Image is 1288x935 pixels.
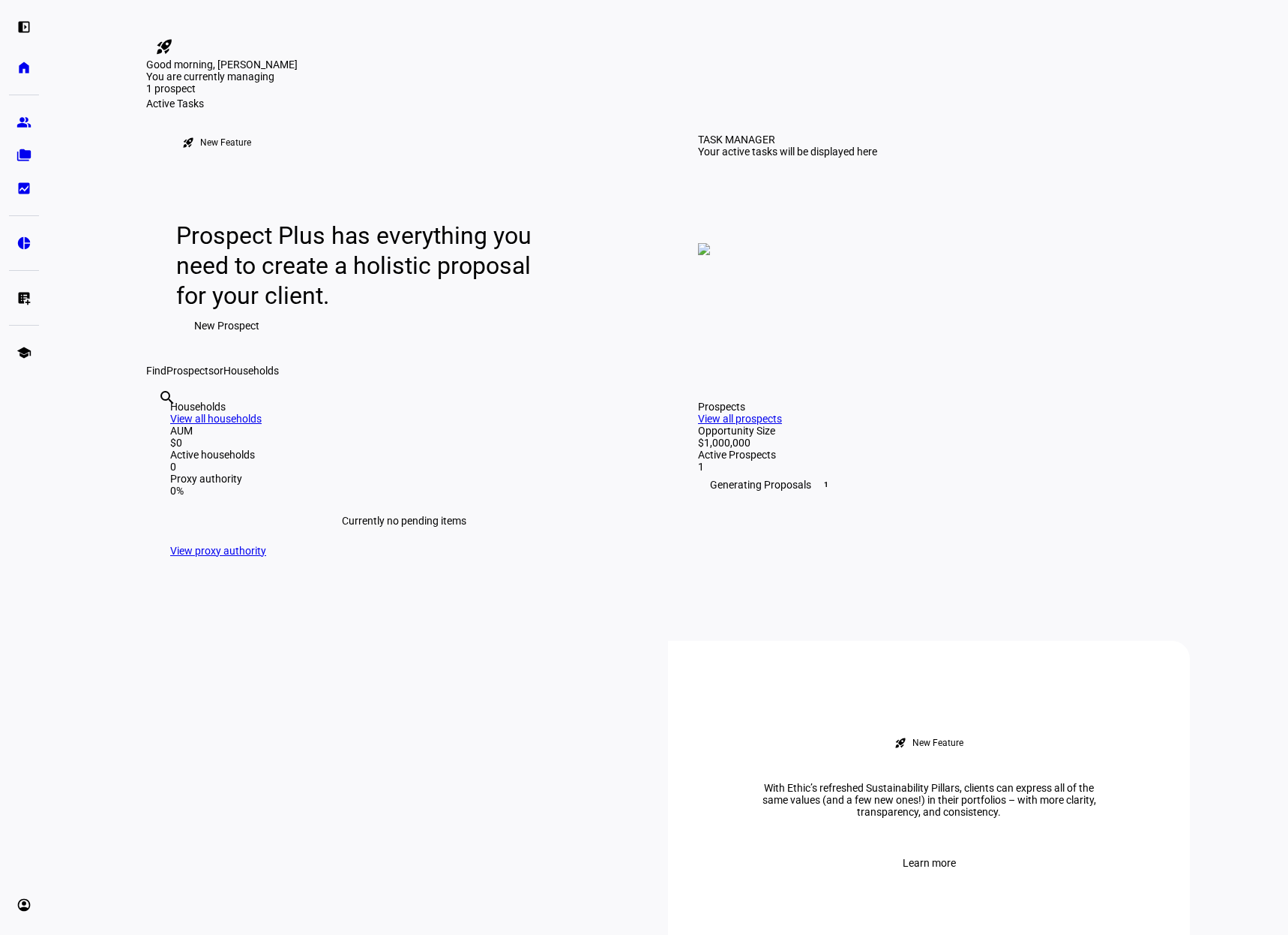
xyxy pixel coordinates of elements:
eth-mat-symbol: account_circle [16,897,31,912]
span: Households [223,365,279,377]
eth-mat-symbol: bid_landscape [16,181,31,196]
button: Learn more [885,848,974,878]
eth-mat-symbol: group [16,115,31,130]
div: Prospect Plus has everything you need to create a holistic proposal for your client. [176,221,546,311]
input: Enter name of prospect or household [158,409,161,427]
eth-mat-symbol: school [16,345,31,360]
div: $0 [170,437,638,449]
button: New Prospect [176,311,277,341]
div: New Feature [200,137,251,149]
div: Opportunity Size [698,425,1166,437]
mat-icon: search [158,389,176,407]
a: group [9,107,39,137]
span: You are currently managing [146,71,274,83]
div: Good morning, [PERSON_NAME] [146,59,1190,71]
div: 1 [698,461,1166,473]
span: Learn more [903,848,956,878]
div: 0 [170,461,638,473]
div: Active households [170,449,638,461]
div: Currently no pending items [170,497,638,545]
div: Proxy authority [170,473,638,485]
div: 0% [170,485,638,497]
div: With Ethic’s refreshed Sustainability Pillars, clients can express all of the same values (and a ... [741,782,1116,818]
span: Prospects [166,365,214,377]
eth-mat-symbol: left_panel_open [16,20,31,35]
div: $1,000,000 [698,437,1166,449]
img: empty-tasks.png [698,243,710,255]
div: Active Tasks [146,98,1190,110]
mat-icon: rocket_launch [894,737,906,749]
div: New Feature [912,737,963,749]
div: Active Prospects [698,449,1166,461]
div: TASK MANAGER [698,134,775,146]
a: View all prospects [698,413,782,425]
a: View proxy authority [170,545,266,557]
a: pie_chart [9,228,39,258]
span: 1 [820,479,832,491]
div: 1 prospect [146,83,296,95]
eth-mat-symbol: pie_chart [16,236,31,251]
eth-mat-symbol: list_alt_add [16,290,31,305]
div: Your active tasks will be displayed here [698,146,877,158]
mat-icon: rocket_launch [155,38,173,56]
a: bid_landscape [9,173,39,203]
a: home [9,53,39,83]
eth-mat-symbol: home [16,60,31,75]
eth-mat-symbol: folder_copy [16,148,31,163]
a: folder_copy [9,140,39,170]
a: View all households [170,413,262,425]
div: Prospects [698,401,1166,413]
div: Find or [146,365,1190,377]
div: AUM [170,425,638,437]
mat-icon: rocket_launch [182,137,194,149]
div: Households [170,401,638,413]
div: Generating Proposals [698,473,1166,497]
span: New Prospect [194,311,259,341]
